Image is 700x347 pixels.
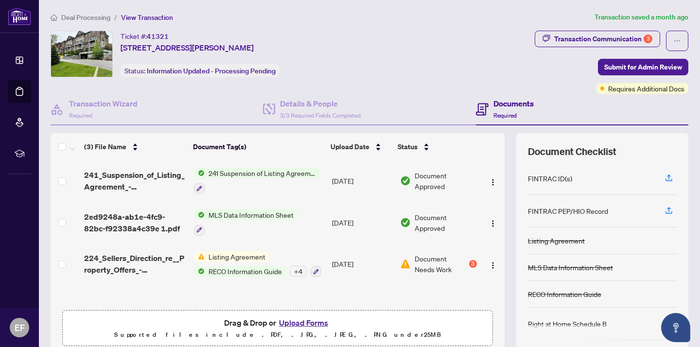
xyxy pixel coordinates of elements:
div: Right at Home Schedule B [528,318,607,329]
div: MLS Data Information Sheet [528,262,613,273]
img: Status Icon [194,168,205,178]
th: Upload Date [327,133,394,160]
button: Status IconMLS Data Information Sheet [194,209,297,236]
button: Logo [485,173,501,189]
button: Transaction Communication3 [535,31,660,47]
td: [DATE] [328,160,396,202]
button: Submit for Admin Review [598,59,688,75]
img: IMG-N12243384_1.jpg [51,31,112,77]
span: (3) File Name [84,141,126,152]
button: Logo [485,256,501,272]
img: Status Icon [194,209,205,220]
span: [STREET_ADDRESS][PERSON_NAME] [121,42,254,53]
li: / [114,12,117,23]
span: ellipsis [674,37,681,44]
h4: Details & People [280,98,361,109]
span: Status [398,141,418,152]
span: Document Checklist [528,145,616,158]
span: Required [493,112,517,119]
span: RECO Information Guide [205,266,286,277]
span: Drag & Drop orUpload FormsSupported files include .PDF, .JPG, .JPEG, .PNG under25MB [63,311,492,347]
span: 241_Suspension_of_Listing_Agreement_-_Authority_to_Offer_for_Sale_-_PropTx-[PERSON_NAME] 2 EXECUT... [84,169,186,192]
span: Drag & Drop or [224,316,331,329]
img: Status Icon [194,251,205,262]
span: 41321 [147,32,169,41]
span: MLS Data Information Sheet [205,209,297,220]
img: Document Status [400,217,411,228]
button: Status IconListing AgreementStatus IconRECO Information Guide+4 [194,251,321,278]
img: Document Status [400,259,411,269]
th: Status [394,133,478,160]
div: Transaction Communication [554,31,652,47]
span: 241 Suspension of Listing Agreement - Authority to Offer for Sale [205,168,320,178]
button: Upload Forms [276,316,331,329]
span: Required [69,112,92,119]
span: Deal Processing [61,13,110,22]
img: Logo [489,261,497,269]
span: Upload Date [331,141,369,152]
span: 3/3 Required Fields Completed [280,112,361,119]
span: Document Approved [415,170,477,191]
span: Document Approved [415,212,477,233]
h4: Transaction Wizard [69,98,138,109]
button: Logo [485,215,501,230]
span: Document Needs Work [415,253,467,275]
th: (3) File Name [80,133,189,160]
div: 3 [469,260,477,268]
span: Requires Additional Docs [608,83,684,94]
span: Listing Agreement [205,251,269,262]
img: logo [8,7,31,25]
div: FINTRAC PEP/HIO Record [528,206,608,216]
img: Status Icon [194,266,205,277]
h4: Documents [493,98,534,109]
div: FINTRAC ID(s) [528,173,572,184]
div: Status: [121,64,280,77]
div: RECO Information Guide [528,289,601,299]
div: + 4 [290,266,307,277]
div: 3 [644,35,652,43]
span: View Transaction [121,13,173,22]
button: Status Icon241 Suspension of Listing Agreement - Authority to Offer for Sale [194,168,320,194]
p: Supported files include .PDF, .JPG, .JPEG, .PNG under 25 MB [69,329,487,341]
span: Information Updated - Processing Pending [147,67,276,75]
span: 224_Sellers_Direction_re__Property_Offers_-_Important_Information_for_Seller_Ack_-_OREA__TRREB_ 1... [84,252,186,276]
img: Logo [489,178,497,186]
span: home [51,14,57,21]
div: Listing Agreement [528,235,585,246]
button: Open asap [661,313,690,342]
th: Document Tag(s) [189,133,327,160]
img: Logo [489,220,497,227]
article: Transaction saved a month ago [595,12,688,23]
span: 2ed9248a-ab1e-4fc9-82bc-f92338a4c39e 1.pdf [84,211,186,234]
span: Submit for Admin Review [604,59,682,75]
td: [DATE] [328,202,396,243]
td: [DATE] [328,243,396,285]
span: EF [15,321,25,334]
div: Ticket #: [121,31,169,42]
img: Document Status [400,175,411,186]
